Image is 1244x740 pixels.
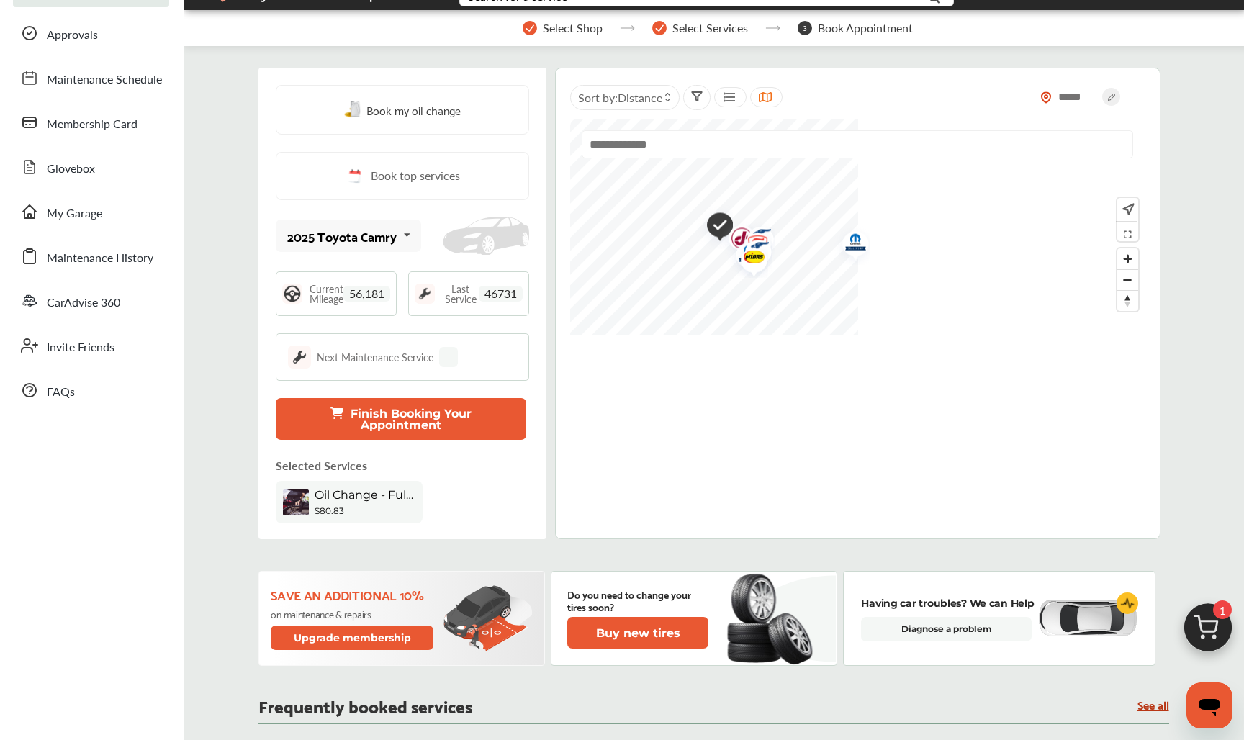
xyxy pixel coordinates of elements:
img: new-tire.a0c7fe23.svg [726,567,821,669]
canvas: Map [570,119,858,335]
img: cardiogram-logo.18e20815.svg [1117,592,1138,614]
span: Reset bearing to north [1117,291,1138,311]
a: My Garage [13,193,169,230]
span: Glovebox [47,160,95,179]
div: Map marker [730,240,766,278]
img: cart_icon.3d0951e8.svg [1173,597,1243,666]
span: Book top services [371,167,460,185]
span: Select Services [672,22,748,35]
div: Map marker [831,224,867,265]
span: Zoom out [1117,270,1138,290]
p: Do you need to change your tires soon? [567,588,708,613]
a: Maintenance Schedule [13,59,169,96]
a: CarAdvise 360 [13,282,169,320]
span: 3 [798,21,812,35]
span: 1 [1213,600,1232,619]
img: location_vector_orange.38f05af8.svg [1040,91,1052,104]
span: Approvals [47,26,98,45]
button: Buy new tires [567,617,708,649]
div: Map marker [734,225,770,271]
img: logo-goodyear.png [736,219,775,261]
a: FAQs [13,371,169,409]
img: maintenance_logo [415,284,435,304]
img: oil-change-thumb.jpg [283,489,309,515]
span: Maintenance History [47,249,153,268]
span: Last Service [442,284,479,304]
img: logo-jiffylube.png [718,218,756,263]
img: stepper-checkmark.b5569197.svg [523,21,537,35]
img: cal_icon.0803b883.svg [345,167,364,185]
button: Reset bearing to north [1117,290,1138,311]
span: Oil Change - Full-synthetic [315,488,415,502]
img: check-icon.521c8815.svg [696,205,733,249]
img: logo-mopar.png [831,224,870,265]
a: See all [1137,698,1169,710]
p: on maintenance & repairs [271,608,436,620]
span: FAQs [47,383,75,402]
img: Midas+Logo_RGB.png [730,240,768,278]
button: Zoom in [1117,248,1138,269]
img: placeholder_car.fcab19be.svg [443,217,529,256]
img: oil-change.e5047c97.svg [344,101,363,119]
a: Glovebox [13,148,169,186]
img: maintenance_logo [288,346,311,369]
a: Book my oil change [344,100,461,119]
div: Map marker [696,205,732,249]
span: 46731 [479,286,523,302]
div: 2025 Toyota Camry [287,229,397,243]
span: Membership Card [47,115,138,134]
img: steering_logo [282,284,302,304]
p: Save an additional 10% [271,587,436,603]
a: Approvals [13,14,169,52]
img: stepper-arrow.e24c07c6.svg [620,25,635,31]
img: stepper-checkmark.b5569197.svg [652,21,667,35]
span: Distance [618,89,662,106]
img: logo-goodyear.png [734,232,772,274]
img: logo-firestone.png [734,225,772,271]
a: Book top services [276,152,528,200]
a: Maintenance History [13,238,169,275]
span: CarAdvise 360 [47,294,120,312]
div: Map marker [718,218,754,263]
p: Frequently booked services [258,698,472,712]
img: recenter.ce011a49.svg [1119,202,1135,217]
span: My Garage [47,204,102,223]
a: Buy new tires [567,617,711,649]
button: Zoom out [1117,269,1138,290]
a: Invite Friends [13,327,169,364]
span: Book Appointment [818,22,913,35]
b: $80.83 [315,505,344,516]
div: Map marker [734,232,770,274]
button: Upgrade membership [271,626,433,650]
div: -- [439,347,458,367]
span: Invite Friends [47,338,114,357]
img: diagnose-vehicle.c84bcb0a.svg [1037,599,1137,638]
iframe: Button to launch messaging window [1186,682,1232,728]
img: update-membership.81812027.svg [443,585,533,652]
p: Having car troubles? We can Help [861,595,1034,611]
a: Membership Card [13,104,169,141]
span: Maintenance Schedule [47,71,162,89]
div: Map marker [725,235,761,276]
span: Book my oil change [366,100,461,119]
span: 56,181 [343,286,390,302]
span: Select Shop [543,22,603,35]
div: Next Maintenance Service [317,350,433,364]
p: Selected Services [276,457,367,474]
div: Map marker [736,219,772,261]
img: logo-mopar.png [725,235,763,276]
button: Finish Booking Your Appointment [276,398,526,440]
a: Diagnose a problem [861,617,1032,641]
img: stepper-arrow.e24c07c6.svg [765,25,780,31]
span: Current Mileage [310,284,343,304]
span: Sort by : [578,89,662,106]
